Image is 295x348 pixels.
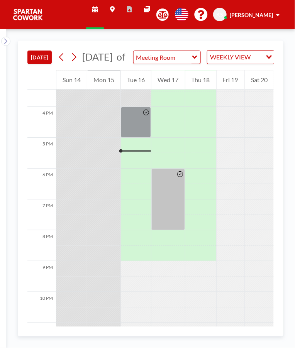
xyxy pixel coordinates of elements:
div: 7 PM [27,199,56,230]
span: [PERSON_NAME] [230,12,273,18]
div: 9 PM [27,261,56,292]
div: Fri 19 [217,70,244,90]
div: Search for option [207,51,274,64]
button: [DATE] [27,51,52,64]
div: Wed 17 [151,70,185,90]
img: organization-logo [12,7,43,22]
div: 6 PM [27,169,56,199]
input: Meeting Room [134,51,193,64]
div: Sun 14 [56,70,87,90]
div: Mon 15 [87,70,120,90]
span: WEEKLY VIEW [209,52,253,62]
div: Thu 18 [185,70,216,90]
div: 4 PM [27,107,56,138]
div: Tue 16 [121,70,151,90]
span: [DATE] [82,51,113,63]
div: 10 PM [27,292,56,323]
div: 8 PM [27,230,56,261]
input: Search for option [253,52,261,62]
div: Sat 20 [245,70,274,90]
span: of [117,51,125,63]
div: 3 PM [27,76,56,107]
span: KS [217,11,224,18]
div: 5 PM [27,138,56,169]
